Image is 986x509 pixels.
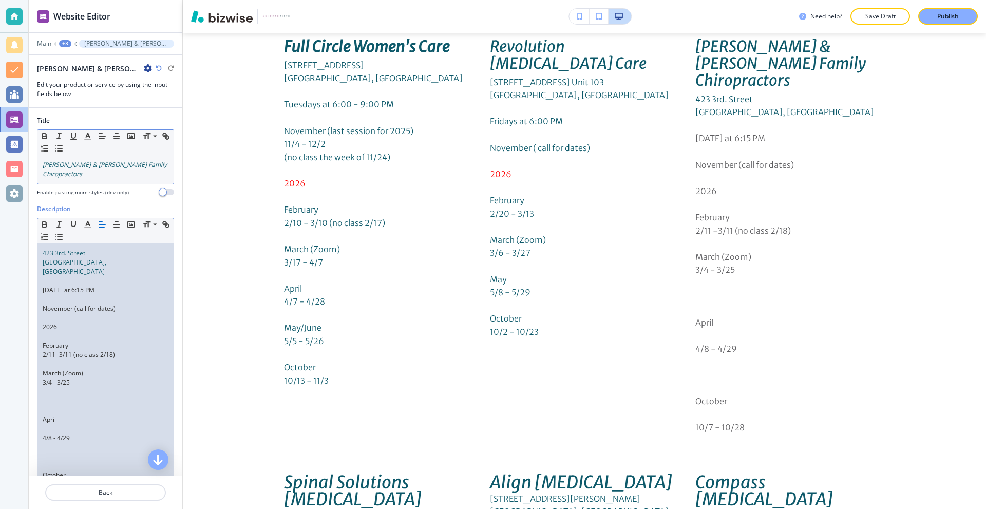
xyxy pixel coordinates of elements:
[490,169,511,179] u: 2026
[490,248,530,258] span: 3/6 - 3/27
[43,304,168,313] p: November (call for dates)
[45,484,166,501] button: Back
[284,152,390,162] span: (no class the week of 11/24)
[695,36,869,90] em: [PERSON_NAME] & [PERSON_NAME] Family Chiropractors
[695,395,885,408] p: October
[43,378,168,387] p: 3/4 - 3/25
[490,313,522,324] span: October
[43,350,168,360] p: 2/11 -3/11 (no class 2/18)
[490,287,530,297] span: 5/8 - 5/29
[43,433,168,443] p: 4/8 - 4/29
[37,204,71,214] h2: Description
[43,323,168,332] p: 2026
[43,160,168,178] em: [PERSON_NAME] & [PERSON_NAME] Family Chiropractors
[918,8,978,25] button: Publish
[284,126,413,136] span: November (last session for 2025)
[695,316,885,330] p: April
[695,132,885,145] p: [DATE] at 6:15 PM
[284,257,323,268] span: 3/17 - 4/7
[84,40,169,47] p: [PERSON_NAME] & [PERSON_NAME] Family Chiropractors
[284,204,318,215] span: February
[284,60,364,70] span: [STREET_ADDRESS]
[695,263,885,277] p: 3/4 - 3/25
[284,323,321,333] span: May/June
[490,494,640,504] span: [STREET_ADDRESS][PERSON_NAME]
[37,10,49,23] img: editor icon
[43,341,168,350] p: February
[284,362,316,372] span: October
[262,13,290,20] img: Your Logo
[695,159,885,172] p: November (call for dates)
[695,211,885,224] p: February
[810,12,842,21] h3: Need help?
[864,12,897,21] p: Save Draft
[490,327,539,337] span: 10/2 - 10/23
[79,40,174,48] button: [PERSON_NAME] & [PERSON_NAME] Family Chiropractors
[191,10,253,23] img: Bizwise Logo
[284,36,450,56] em: Full Circle Women's Care
[695,421,885,435] p: 10/7 - 10/28
[284,244,340,254] span: March (Zoom)
[46,488,165,497] p: Back
[43,415,168,424] p: April
[59,40,71,47] button: +3
[490,36,647,73] em: Revolution [MEDICAL_DATA] Care
[490,77,604,87] span: [STREET_ADDRESS] Unit 103
[490,471,672,493] em: Align [MEDICAL_DATA]
[490,235,546,245] span: March (Zoom)
[37,80,174,99] h3: Edit your product or service by using the input fields below
[695,343,885,356] p: 4/8 - 4/29
[490,274,507,285] span: May
[490,195,524,205] span: February
[284,218,385,228] span: 2/10 - 3/10 (no class 2/17)
[937,12,959,21] p: Publish
[695,224,885,238] p: 2/11 -3/11 (no class 2/18)
[284,336,324,346] span: 5/5 - 5/26
[53,10,110,23] h2: Website Editor
[43,249,85,257] span: 423 3rd. Street
[850,8,910,25] button: Save Draft
[284,296,325,307] span: 4/7 - 4/28
[37,40,51,47] button: Main
[43,286,168,295] p: [DATE] at 6:15 PM
[490,90,669,100] span: [GEOGRAPHIC_DATA], [GEOGRAPHIC_DATA]
[284,73,463,83] span: [GEOGRAPHIC_DATA], [GEOGRAPHIC_DATA]
[37,63,140,74] h2: [PERSON_NAME] & [PERSON_NAME] Family Chiropractors
[695,94,753,104] span: 423 3rd. Street
[284,139,326,149] span: 11/4 - 12/2
[695,107,874,117] span: [GEOGRAPHIC_DATA], [GEOGRAPHIC_DATA]
[695,251,885,264] p: March (Zoom)
[490,143,590,153] span: November ( call for dates)
[490,116,563,126] span: Fridays at 6:00 PM
[43,470,168,480] p: October
[490,209,534,219] span: 2/20 - 3/13
[284,284,302,294] span: April
[695,185,885,198] p: 2026
[284,375,329,386] span: 10/13 - 11/3
[37,116,50,125] h2: Title
[43,369,168,378] p: March (Zoom)
[43,258,108,276] span: [GEOGRAPHIC_DATA], [GEOGRAPHIC_DATA]
[284,178,306,188] u: 2026
[284,99,394,109] span: Tuesdays at 6:00 - 9:00 PM
[37,188,129,196] h4: Enable pasting more styles (dev only)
